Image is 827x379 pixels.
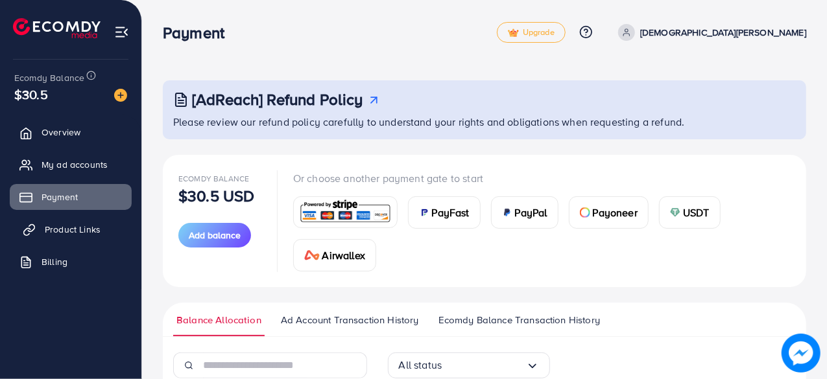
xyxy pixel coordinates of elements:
span: Payoneer [593,205,638,220]
input: Search for option [442,355,525,375]
a: Overview [10,119,132,145]
span: Billing [42,255,67,268]
img: card [298,198,393,226]
h3: Payment [163,23,235,42]
span: Payment [42,190,78,203]
span: My ad accounts [42,158,108,171]
span: PayPal [515,205,547,220]
a: Payment [10,184,132,210]
a: Product Links [10,216,132,242]
img: card [502,207,512,218]
a: cardAirwallex [293,239,376,271]
img: image [114,89,127,102]
a: cardPayPal [491,196,558,229]
p: Or choose another payment gate to start [293,170,791,186]
span: All status [399,355,442,375]
span: Balance Allocation [176,313,261,327]
img: tick [508,29,519,38]
a: [DEMOGRAPHIC_DATA][PERSON_NAME] [613,24,806,41]
p: Please review our refund policy carefully to understand your rights and obligations when requesti... [173,114,798,130]
span: Ecomdy Balance [14,71,84,84]
span: Add balance [189,229,241,242]
span: Overview [42,126,80,139]
span: Upgrade [508,28,555,38]
img: card [580,207,590,218]
span: USDT [683,205,710,220]
span: $30.5 [14,85,48,104]
p: $30.5 USD [178,188,254,203]
span: Ad Account Transaction History [281,313,419,327]
a: cardUSDT [659,196,721,229]
img: menu [114,25,129,40]
a: Billing [10,249,132,275]
span: PayFast [432,205,470,220]
h3: [AdReach] Refund Policy [192,90,363,109]
span: Airwallex [322,247,365,263]
img: card [419,207,429,218]
p: [DEMOGRAPHIC_DATA][PERSON_NAME] [640,25,806,40]
a: My ad accounts [10,152,132,178]
div: Search for option [388,352,550,378]
span: Ecomdy Balance [178,173,249,184]
img: card [304,250,320,260]
a: cardPayoneer [569,196,649,229]
button: Add balance [178,223,251,247]
a: tickUpgrade [497,22,566,43]
span: Ecomdy Balance Transaction History [438,313,600,327]
span: Product Links [45,223,101,236]
a: cardPayFast [408,196,481,229]
img: logo [13,18,101,38]
a: card [293,196,398,228]
img: image [782,334,821,373]
img: card [670,207,680,218]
